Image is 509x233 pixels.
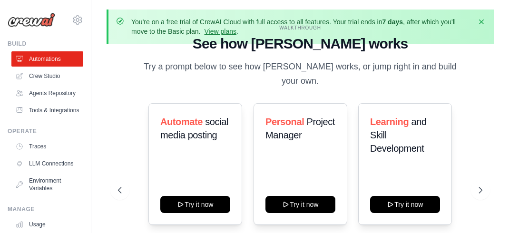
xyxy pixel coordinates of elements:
[382,18,403,26] strong: 7 days
[370,116,409,127] span: Learning
[11,86,83,101] a: Agents Repository
[11,173,83,196] a: Environment Variables
[118,35,482,52] h1: See how [PERSON_NAME] works
[8,205,83,213] div: Manage
[11,156,83,171] a: LLM Connections
[160,116,203,127] span: Automate
[160,116,228,140] span: social media posting
[118,24,482,31] div: WALKTHROUGH
[11,68,83,84] a: Crew Studio
[131,17,471,36] p: You're on a free trial of CrewAI Cloud with full access to all features. Your trial ends in , aft...
[8,13,55,27] img: Logo
[11,51,83,67] a: Automations
[370,116,427,154] span: and Skill Development
[140,60,460,88] p: Try a prompt below to see how [PERSON_NAME] works, or jump right in and build your own.
[370,196,440,213] button: Try it now
[265,116,335,140] span: Project Manager
[11,217,83,232] a: Usage
[8,40,83,48] div: Build
[160,196,230,213] button: Try it now
[265,116,304,127] span: Personal
[8,127,83,135] div: Operate
[11,139,83,154] a: Traces
[11,103,83,118] a: Tools & Integrations
[265,196,335,213] button: Try it now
